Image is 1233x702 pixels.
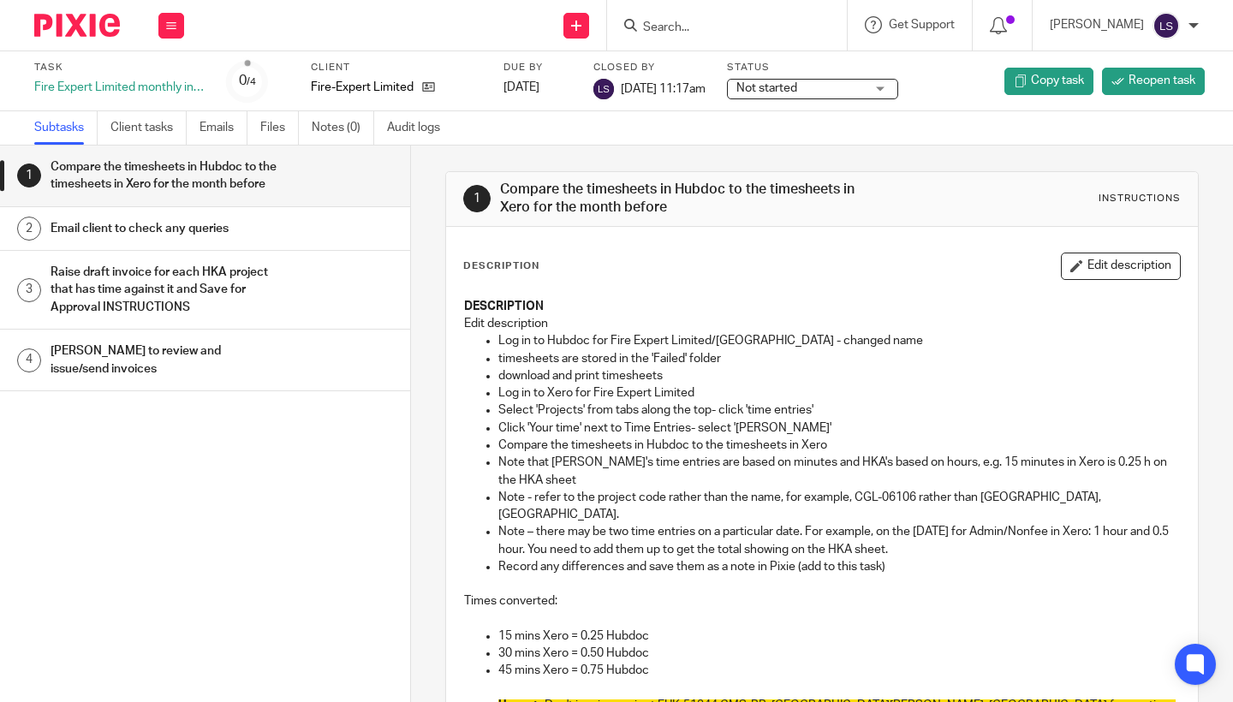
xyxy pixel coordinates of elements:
a: Notes (0) [312,111,374,145]
p: Click 'Your time' next to Time Entries- select '[PERSON_NAME]' [498,419,1180,437]
div: 1 [463,185,491,212]
input: Search [641,21,795,36]
a: Audit logs [387,111,453,145]
label: Client [311,61,482,74]
div: Instructions [1099,192,1181,205]
p: Log in to Xero for Fire Expert Limited [498,384,1180,402]
h1: Compare the timesheets in Hubdoc to the timesheets in Xero for the month before [51,154,279,198]
div: 1 [17,164,41,187]
a: Reopen task [1102,68,1205,95]
label: Status [727,61,898,74]
small: /4 [247,77,256,86]
div: 0 [239,71,256,91]
p: Record any differences and save them as a note in Pixie (add to this task) [498,558,1180,575]
div: 3 [17,278,41,302]
p: download and print timesheets [498,367,1180,384]
a: Subtasks [34,111,98,145]
p: Compare the timesheets in Hubdoc to the timesheets in Xero [498,437,1180,454]
label: Due by [503,61,572,74]
div: [DATE] [503,79,572,96]
div: 2 [17,217,41,241]
button: Edit description [1061,253,1181,280]
h1: [PERSON_NAME] to review and issue/send invoices [51,338,279,382]
span: Copy task [1031,72,1084,89]
a: Emails [200,111,247,145]
a: Client tasks [110,111,187,145]
p: Note - refer to the project code rather than the name, for example, CGL-06106 rather than [GEOGRA... [498,489,1180,524]
p: 45 mins Xero = 0.75 Hubdoc [498,662,1180,679]
p: 30 mins Xero = 0.50 Hubdoc [498,645,1180,662]
p: Description [463,259,539,273]
p: Select 'Projects' from tabs along the top- click 'time entries' [498,402,1180,419]
strong: DESCRIPTION [464,300,544,312]
label: Task [34,61,205,74]
a: Copy task [1004,68,1093,95]
p: Edit description [464,315,1180,332]
p: Note that [PERSON_NAME]'s time entries are based on minutes and HKA's based on hours, e.g. 15 min... [498,454,1180,489]
label: Closed by [593,61,706,74]
p: Log in to Hubdoc for Fire Expert Limited/[GEOGRAPHIC_DATA] - changed name [498,332,1180,349]
h1: Email client to check any queries [51,216,279,241]
h1: Raise draft invoice for each HKA project that has time against it and Save for Approval INSTRUCTIONS [51,259,279,320]
div: 4 [17,348,41,372]
span: Get Support [889,19,955,31]
a: Files [260,111,299,145]
span: Reopen task [1129,72,1195,89]
p: timesheets are stored in the 'Failed' folder [498,350,1180,367]
div: Fire Expert Limited monthly invoicing [34,79,205,96]
p: Times converted: [464,592,1180,610]
img: svg%3E [1153,12,1180,39]
p: Fire-Expert Limited [311,79,414,96]
p: [PERSON_NAME] [1050,16,1144,33]
p: 15 mins Xero = 0.25 Hubdoc [498,628,1180,645]
h1: Compare the timesheets in Hubdoc to the timesheets in Xero for the month before [500,181,859,217]
img: Pixie [34,14,120,37]
p: Note – there may be two time entries on a particular date. For example, on the [DATE] for Admin/N... [498,523,1180,558]
img: svg%3E [593,79,614,99]
span: [DATE] 11:17am [621,82,706,94]
span: Not started [736,82,797,94]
